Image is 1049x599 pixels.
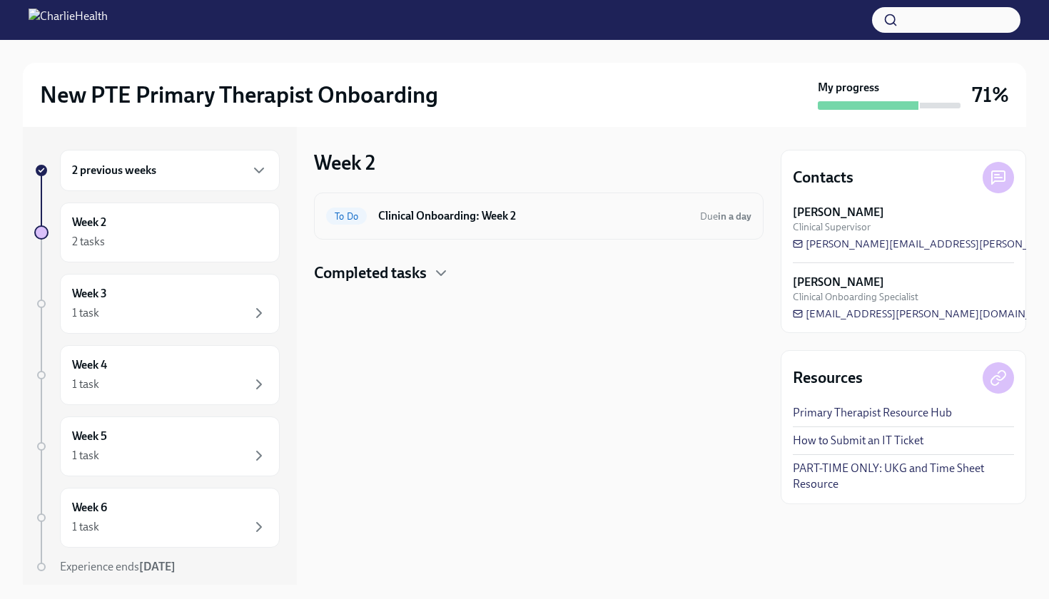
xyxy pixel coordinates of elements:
strong: in a day [718,210,751,222]
span: Clinical Onboarding Specialist [793,290,918,304]
div: Completed tasks [314,262,764,284]
span: September 27th, 2025 10:00 [700,210,751,223]
span: To Do [326,211,367,222]
span: Due [700,210,751,222]
h6: Clinical Onboarding: Week 2 [378,208,689,224]
h3: Week 2 [314,150,375,175]
strong: [DATE] [139,560,176,573]
strong: [PERSON_NAME] [793,205,884,220]
h6: Week 4 [72,357,107,373]
div: 2 tasks [72,234,105,250]
h6: 2 previous weeks [72,163,156,178]
h4: Completed tasks [314,262,427,284]
div: 1 task [72,305,99,321]
img: CharlieHealth [29,9,108,31]
span: Experience ends [60,560,176,573]
a: Week 31 task [34,274,280,334]
strong: My progress [818,80,879,96]
strong: [PERSON_NAME] [793,275,884,290]
a: Primary Therapist Resource Hub [793,405,952,421]
div: 1 task [72,377,99,392]
h6: Week 2 [72,215,106,230]
div: 1 task [72,448,99,464]
a: Week 51 task [34,416,280,476]
a: Week 22 tasks [34,203,280,262]
h6: Week 3 [72,286,107,302]
h2: New PTE Primary Therapist Onboarding [40,81,438,109]
span: Clinical Supervisor [793,220,871,234]
h6: Week 5 [72,429,107,444]
div: 2 previous weeks [60,150,280,191]
a: PART-TIME ONLY: UKG and Time Sheet Resource [793,461,1014,492]
h6: Week 6 [72,500,107,516]
a: How to Submit an IT Ticket [793,433,923,449]
a: To DoClinical Onboarding: Week 2Duein a day [326,205,751,227]
h4: Resources [793,367,863,389]
h3: 71% [972,82,1009,108]
div: 1 task [72,519,99,535]
h4: Contacts [793,167,853,188]
a: Week 61 task [34,488,280,548]
a: Week 41 task [34,345,280,405]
